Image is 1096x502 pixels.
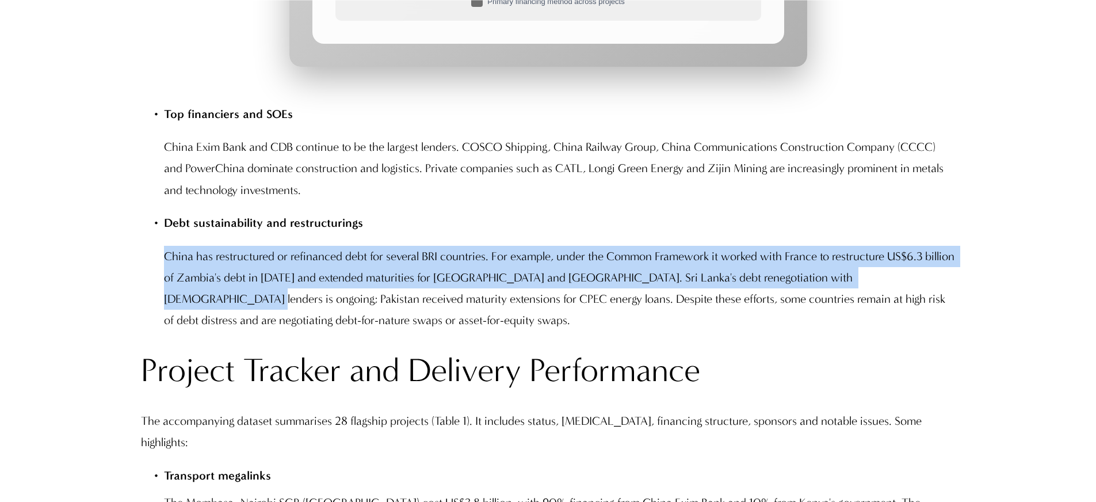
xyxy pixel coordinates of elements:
strong: Transport megalinks [164,469,271,482]
p: The accompanying dataset summarises 28 flagship projects (Table 1). It includes status, [MEDICAL_... [141,410,955,453]
p: China has restructured or refinanced debt for several BRI countries. For example, under the Commo... [164,246,955,331]
strong: Debt sustainability and restructurings [164,216,363,230]
p: China Exim Bank and CDB continue to be the largest lenders. COSCO Shipping, China Railway Group, ... [164,136,955,200]
strong: Top financiers and SOEs [164,107,293,121]
h2: Project Tracker and Delivery Performance [141,349,955,392]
